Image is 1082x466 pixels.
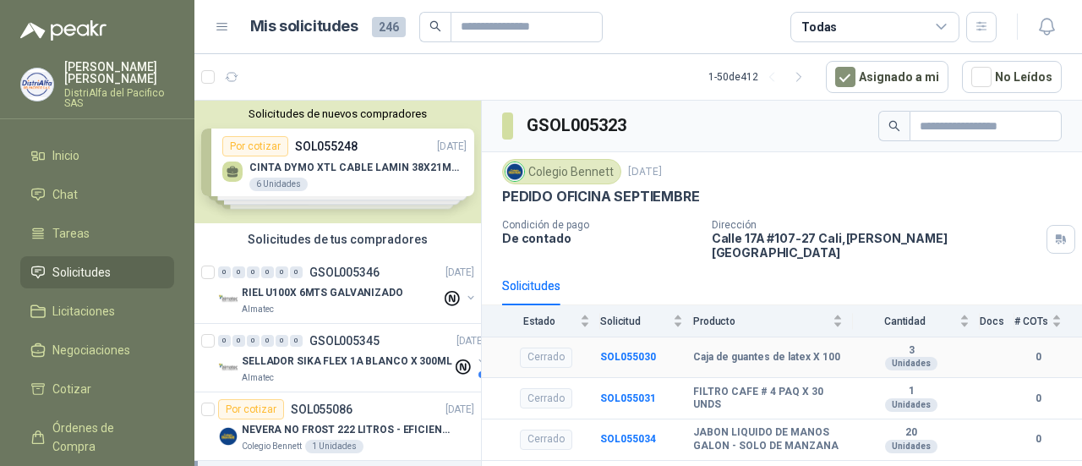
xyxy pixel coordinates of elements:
[52,341,130,359] span: Negociaciones
[853,315,956,327] span: Cantidad
[309,266,380,278] p: GSOL005346
[309,335,380,347] p: GSOL005345
[712,219,1040,231] p: Dirección
[247,266,260,278] div: 0
[52,185,78,204] span: Chat
[600,315,669,327] span: Solicitud
[888,120,900,132] span: search
[20,412,174,463] a: Órdenes de Compra
[201,107,474,120] button: Solicitudes de nuevos compradores
[502,188,700,206] p: PEDIDO OFICINA SEPTIEMBRE
[693,315,829,327] span: Producto
[276,266,288,278] div: 0
[600,351,656,363] a: SOL055030
[708,63,812,90] div: 1 - 50 de 412
[242,354,452,370] p: SELLADOR SIKA FLEX 1A BLANCO X 300ML
[218,358,238,378] img: Company Logo
[372,17,406,37] span: 246
[242,440,302,453] p: Colegio Bennett
[64,61,174,85] p: [PERSON_NAME] [PERSON_NAME]
[520,430,572,450] div: Cerrado
[242,285,403,301] p: RIEL U100X 6MTS GALVANIZADO
[505,162,524,181] img: Company Logo
[885,398,937,412] div: Unidades
[502,315,577,327] span: Estado
[20,217,174,249] a: Tareas
[232,335,245,347] div: 0
[445,402,474,418] p: [DATE]
[628,164,662,180] p: [DATE]
[194,223,481,255] div: Solicitudes de tus compradores
[291,403,352,415] p: SOL055086
[261,266,274,278] div: 0
[693,351,840,365] b: Caja de guantes de latex X 100
[693,426,843,452] b: JABON LIQUIDO DE MANOS GALON - SOLO DE MANZANA
[20,20,107,41] img: Logo peakr
[290,266,303,278] div: 0
[456,333,485,349] p: [DATE]
[52,302,115,321] span: Licitaciones
[502,277,560,295] div: Solicitudes
[502,231,698,245] p: De contado
[305,440,363,453] div: 1 Unidades
[52,146,79,165] span: Inicio
[1014,391,1062,407] b: 0
[885,440,937,453] div: Unidades
[1014,315,1048,327] span: # COTs
[502,219,698,231] p: Condición de pago
[290,335,303,347] div: 0
[247,335,260,347] div: 0
[21,69,53,101] img: Company Logo
[502,159,621,184] div: Colegio Bennett
[218,335,231,347] div: 0
[962,61,1062,93] button: No Leídos
[194,392,481,461] a: Por cotizarSOL055086[DATE] Company LogoNEVERA NO FROST 222 LITROS - EFICIENCIA ENERGETICA AColegi...
[64,88,174,108] p: DistriAlfa del Pacifico SAS
[276,335,288,347] div: 0
[232,266,245,278] div: 0
[52,419,158,456] span: Órdenes de Compra
[194,101,481,223] div: Solicitudes de nuevos compradoresPor cotizarSOL055248[DATE] CINTA DYMO XTL CABLE LAMIN 38X21MMBLA...
[250,14,358,39] h1: Mis solicitudes
[1014,349,1062,365] b: 0
[600,433,656,445] a: SOL055034
[853,385,970,398] b: 1
[693,305,853,337] th: Producto
[853,344,970,358] b: 3
[20,295,174,327] a: Licitaciones
[218,266,231,278] div: 0
[218,289,238,310] img: Company Logo
[853,305,980,337] th: Cantidad
[885,357,937,370] div: Unidades
[20,140,174,172] a: Inicio
[482,305,600,337] th: Estado
[20,373,174,405] a: Cotizar
[801,18,837,36] div: Todas
[261,335,274,347] div: 0
[693,386,843,412] b: FILTRO CAFE # 4 PAQ X 30 UNDS
[20,334,174,366] a: Negociaciones
[600,305,693,337] th: Solicitud
[20,256,174,288] a: Solicitudes
[1014,431,1062,447] b: 0
[242,422,452,438] p: NEVERA NO FROST 222 LITROS - EFICIENCIA ENERGETICA A
[826,61,948,93] button: Asignado a mi
[980,305,1014,337] th: Docs
[52,224,90,243] span: Tareas
[52,380,91,398] span: Cotizar
[853,426,970,440] b: 20
[1014,305,1082,337] th: # COTs
[429,20,441,32] span: search
[242,371,274,385] p: Almatec
[527,112,629,139] h3: GSOL005323
[20,178,174,211] a: Chat
[52,263,111,282] span: Solicitudes
[218,399,284,419] div: Por cotizar
[600,392,656,404] a: SOL055031
[520,348,572,368] div: Cerrado
[520,388,572,408] div: Cerrado
[712,231,1040,260] p: Calle 17A #107-27 Cali , [PERSON_NAME][GEOGRAPHIC_DATA]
